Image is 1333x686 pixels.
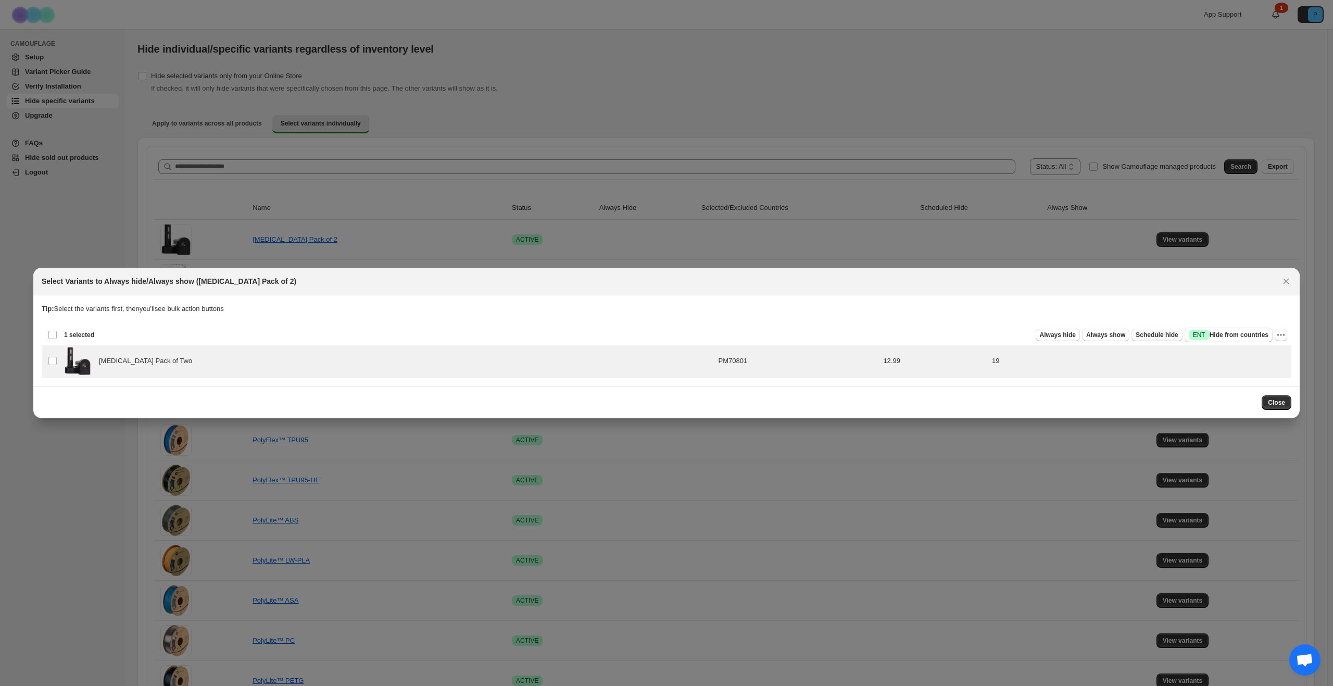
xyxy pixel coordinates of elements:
[64,331,94,339] span: 1 selected
[1131,329,1182,341] button: Schedule hide
[1036,329,1080,341] button: Always hide
[1275,329,1287,341] button: More actions
[1082,329,1129,341] button: Always show
[715,343,880,378] td: PM70801
[42,276,296,286] h2: Select Variants to Always hide/Always show ([MEDICAL_DATA] Pack of 2)
[1289,644,1321,676] a: Open chat
[1268,398,1285,407] span: Close
[42,304,1291,314] p: Select the variants first, then you'll see bulk action buttons
[99,356,198,366] span: [MEDICAL_DATA] Pack of Two
[1185,328,1273,342] button: SuccessENTHide from countries
[42,305,54,313] strong: Tip:
[1279,274,1293,289] button: Close
[65,347,91,375] img: Nebulizer-Pack.png
[1189,330,1268,340] span: Hide from countries
[1136,331,1178,339] span: Schedule hide
[1040,331,1076,339] span: Always hide
[1193,331,1205,339] span: ENT
[989,343,1291,378] td: 19
[880,343,989,378] td: 12.99
[1086,331,1125,339] span: Always show
[1262,395,1291,410] button: Close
